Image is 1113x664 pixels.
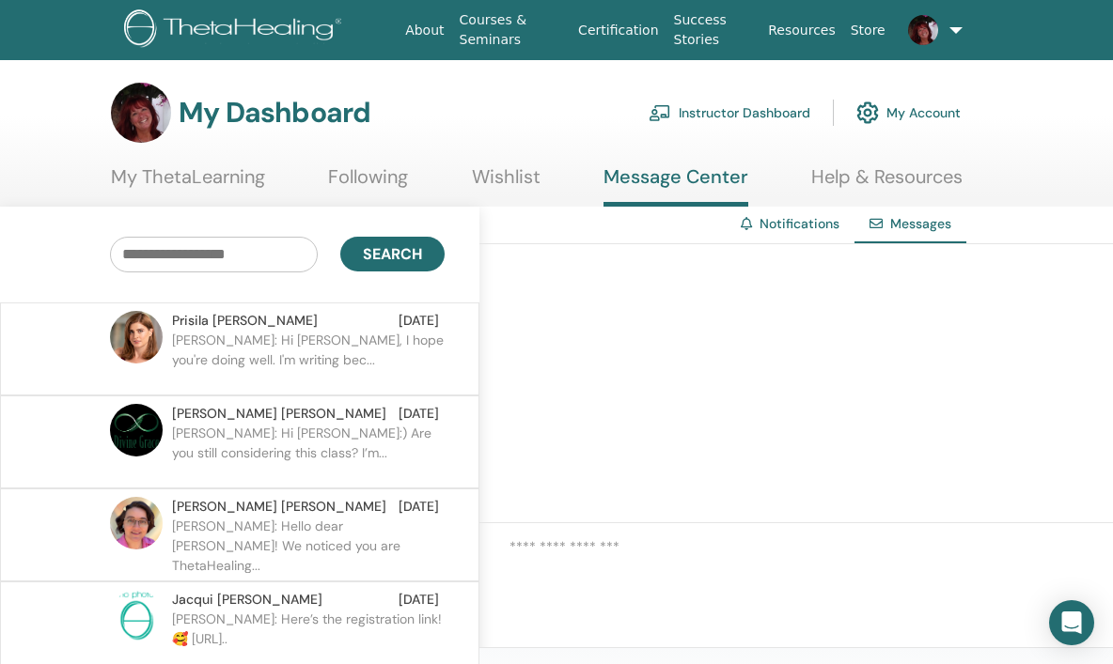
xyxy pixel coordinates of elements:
button: Search [340,237,445,271]
span: [PERSON_NAME] [PERSON_NAME] [172,497,386,517]
img: chalkboard-teacher.svg [649,104,671,121]
p: [PERSON_NAME]: Hi [PERSON_NAME], I hope you're doing well. I'm writing bec... [172,331,445,387]
img: default.jpg [110,311,163,363]
img: default.jpg [110,404,163,456]
a: About [398,13,451,48]
img: default.jpg [908,15,938,45]
p: [PERSON_NAME]: Hi [PERSON_NAME]:) Are you still considering this class? I’m... [172,424,445,480]
span: [DATE] [399,590,439,610]
a: Following [328,165,408,202]
span: [PERSON_NAME] [PERSON_NAME] [172,404,386,424]
a: My ThetaLearning [111,165,265,202]
span: [DATE] [399,311,439,331]
a: Message Center [604,165,748,207]
span: [DATE] [399,404,439,424]
div: Open Intercom Messenger [1049,600,1094,645]
a: Courses & Seminars [452,3,572,57]
img: default.jpg [110,497,163,549]
span: Prisila [PERSON_NAME] [172,311,318,331]
a: Notifications [760,215,839,232]
a: Success Stories [666,3,761,57]
a: Store [843,13,893,48]
a: Wishlist [472,165,541,202]
img: cog.svg [856,97,879,129]
a: Resources [760,13,843,48]
a: Instructor Dashboard [649,92,810,133]
img: logo.png [124,9,349,52]
h3: My Dashboard [179,96,370,130]
a: Help & Resources [811,165,963,202]
span: Messages [890,215,951,232]
img: no-photo.png [110,590,163,642]
a: Certification [571,13,666,48]
span: Jacqui [PERSON_NAME] [172,590,322,610]
span: [DATE] [399,497,439,517]
p: [PERSON_NAME]: Hello dear [PERSON_NAME]! We noticed you are ThetaHealing... [172,517,445,573]
img: default.jpg [111,83,171,143]
a: My Account [856,92,961,133]
span: Search [363,244,422,264]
